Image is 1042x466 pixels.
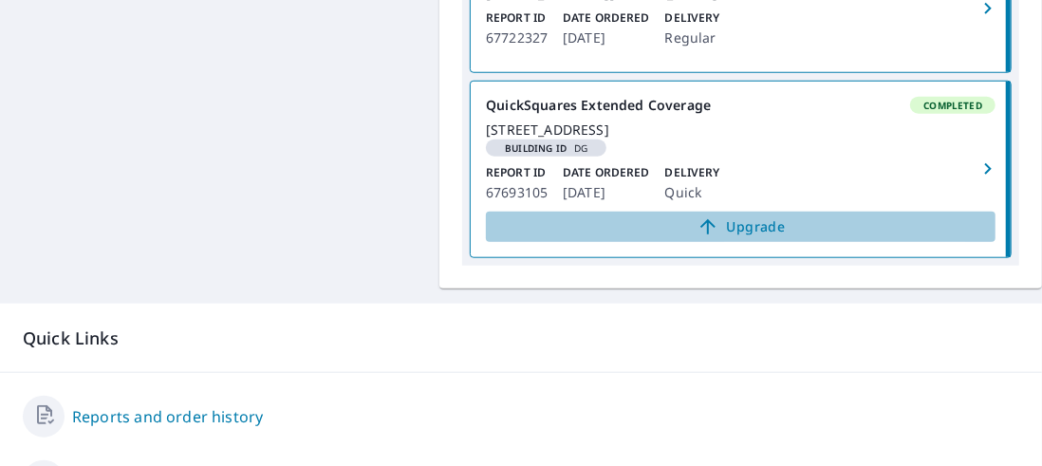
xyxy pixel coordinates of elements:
[23,326,1019,350] p: Quick Links
[486,212,995,242] a: Upgrade
[563,9,649,27] p: Date Ordered
[563,27,649,49] p: [DATE]
[497,215,984,238] span: Upgrade
[471,82,1011,257] a: QuickSquares Extended CoverageCompleted[STREET_ADDRESS]Building IDDGReport ID67693105Date Ordered...
[505,143,567,153] em: Building ID
[486,181,548,204] p: 67693105
[563,181,649,204] p: [DATE]
[665,27,720,49] p: Regular
[486,97,995,114] div: QuickSquares Extended Coverage
[486,27,548,49] p: 67722327
[912,99,994,112] span: Completed
[72,405,263,428] a: Reports and order history
[665,181,720,204] p: Quick
[665,9,720,27] p: Delivery
[486,9,548,27] p: Report ID
[486,164,548,181] p: Report ID
[493,143,599,153] span: DG
[665,164,720,181] p: Delivery
[563,164,649,181] p: Date Ordered
[486,121,995,139] div: [STREET_ADDRESS]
